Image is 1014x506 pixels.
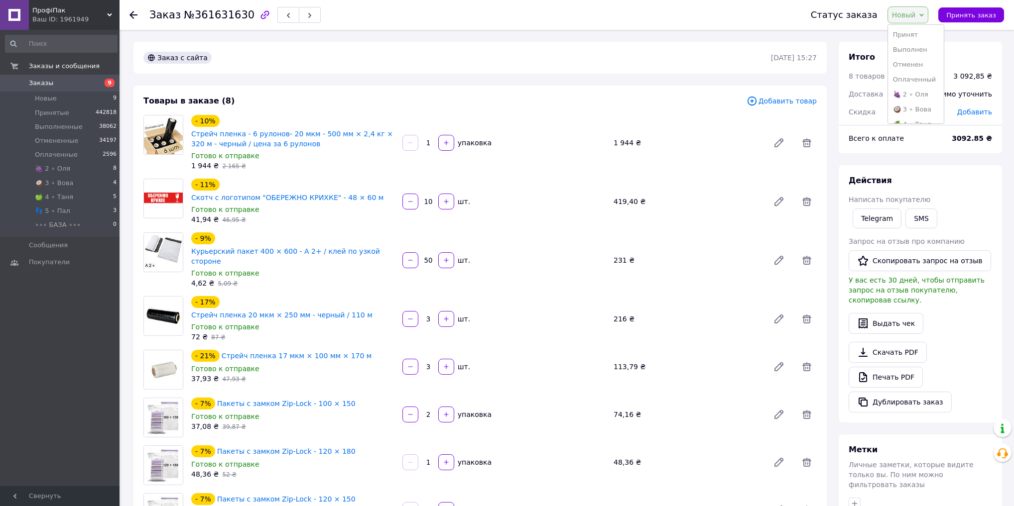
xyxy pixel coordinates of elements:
[769,452,789,472] a: Редактировать
[184,9,254,21] span: №361631630
[191,333,208,341] span: 72 ₴
[222,352,372,360] a: Стрейч пленка 17 мкм × 100 мм × 170 м
[849,392,952,412] button: Дублировать заказ
[905,83,998,105] div: Необходимо уточнить
[888,72,944,87] li: Оплаченный
[222,163,246,170] span: 2 165 ₴
[35,136,78,145] span: Отмененные
[35,164,70,173] span: 🍇 2 ∘ Оля
[849,367,923,388] a: Печать PDF
[849,134,904,142] span: Всего к оплате
[144,446,183,485] img: Пакеты с замком Zip-Lock - 120 × 180
[610,360,765,374] div: 113,79 ₴
[149,9,181,21] span: Заказ
[35,220,81,229] span: ∘∘∘ БАЗА ∘∘∘
[191,365,259,373] span: Готово к отправке
[455,457,493,467] div: упаковка
[952,134,992,142] b: 3092.85 ₴
[455,409,493,419] div: упаковка
[797,250,817,270] span: Удалить
[849,237,965,245] span: Запрос на отзыв про компанию
[191,279,214,287] span: 4,62 ₴
[222,423,246,430] span: 39,87 ₴
[797,309,817,329] span: Удалить
[103,150,117,159] span: 2596
[35,94,57,103] span: Новые
[191,194,383,202] a: Скотч с логотипом "ОБЕРЕЖНО КРИХКЕ" - 48 × 60 м
[29,241,68,250] span: Сообщения
[849,108,876,116] span: Скидка
[610,253,765,267] div: 231 ₴
[455,138,493,148] div: упаковка
[191,311,373,319] a: Стрейч пленка 20 мкм × 250 мм - черный / 110 м
[769,250,789,270] a: Редактировать
[191,375,219,383] span: 37,93 ₴
[191,205,259,213] span: Готово к отправке
[191,247,380,265] a: Курьерский пакет 400 × 600 - А 2+ / клей по узкой стороне
[849,342,927,363] a: Скачать PDF
[769,133,789,153] a: Редактировать
[888,117,944,132] li: 🍏 4 ∘ Таня
[217,447,356,455] a: Пакеты с замком Zip-Lock - 120 × 180
[191,422,219,430] span: 37,08 ₴
[191,269,259,277] span: Готово к отправке
[32,15,120,24] div: Ваш ID: 1961949
[797,405,817,424] span: Удалить
[144,355,183,386] img: Стрейч пленка 17 мкм × 100 мм × 170 м
[191,215,219,223] span: 41,94 ₴
[905,208,937,228] button: SMS
[191,162,219,170] span: 1 944 ₴
[129,10,137,20] div: Вернуться назад
[747,96,817,106] span: Добавить товар
[888,27,944,42] li: Принят
[849,313,923,334] button: Выдать чек
[191,232,215,244] div: - 9%
[610,407,765,421] div: 74,16 ₴
[191,493,215,505] div: - 7%
[105,79,115,87] span: 9
[455,197,471,206] div: шт.
[35,206,70,215] span: 👣 5 ∘ Пал
[455,314,471,324] div: шт.
[144,398,183,437] img: Пакеты с замком Zip-Lock - 100 × 150
[191,179,220,191] div: - 11%
[610,455,765,469] div: 48,36 ₴
[29,62,100,71] span: Заказы и сообщения
[849,461,974,489] span: Личные заметки, которые видите только вы. По ним можно фильтровать заказы
[610,312,765,326] div: 216 ₴
[99,136,117,145] span: 34197
[888,102,944,117] li: 🥥 3 ∘ Вова
[849,196,930,203] span: Написать покупателю
[191,350,220,362] div: - 21%
[797,133,817,153] span: Удалить
[143,52,212,64] div: Заказ с сайта
[849,445,878,454] span: Метки
[191,412,259,420] span: Готово к отправке
[211,334,225,341] span: 87 ₴
[771,54,817,62] time: [DATE] 15:27
[769,357,789,377] a: Редактировать
[99,122,117,131] span: 38062
[849,52,875,62] span: Итого
[29,258,70,267] span: Покупатели
[144,297,183,335] img: Стрейч пленка 20 мкм × 250 мм - черный / 110 м
[191,115,220,127] div: - 10%
[191,296,220,308] div: - 17%
[143,96,235,105] span: Товары в заказе (8)
[938,7,1004,22] button: Принять заказ
[35,108,69,117] span: Принятые
[610,136,765,150] div: 1 944 ₴
[5,35,118,53] input: Поиск
[191,152,259,160] span: Готово к отправке
[849,250,991,271] button: Скопировать запрос на отзыв
[191,323,259,331] span: Готово к отправке
[888,87,944,102] li: 🍇 2 ∘ Оля
[113,94,117,103] span: 9
[96,108,117,117] span: 442818
[113,220,117,229] span: 0
[849,72,885,80] span: 8 товаров
[769,405,789,424] a: Редактировать
[144,234,183,271] img: Курьерский пакет 400 × 600 - А 2+ / клей по узкой стороне
[222,471,236,478] span: 52 ₴
[849,276,985,304] span: У вас есть 30 дней, чтобы отправить запрос на отзыв покупателю, скопировав ссылку.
